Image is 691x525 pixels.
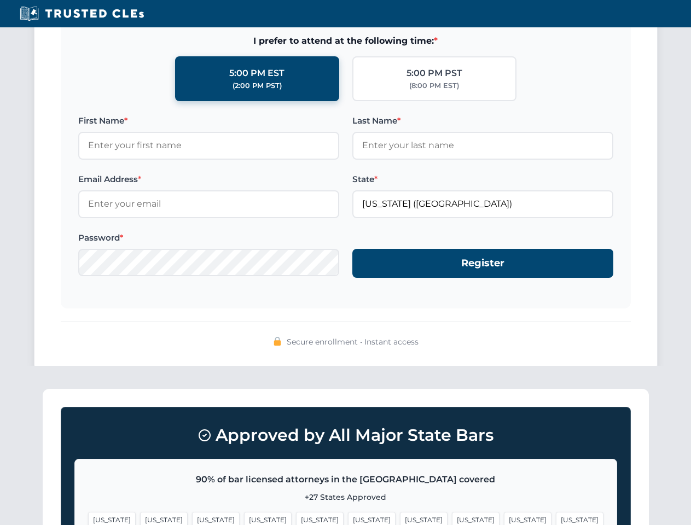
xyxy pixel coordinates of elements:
[233,80,282,91] div: (2:00 PM PST)
[74,421,617,450] h3: Approved by All Major State Bars
[352,132,613,159] input: Enter your last name
[229,66,284,80] div: 5:00 PM EST
[352,190,613,218] input: Florida (FL)
[78,34,613,48] span: I prefer to attend at the following time:
[16,5,147,22] img: Trusted CLEs
[407,66,462,80] div: 5:00 PM PST
[78,231,339,244] label: Password
[409,80,459,91] div: (8:00 PM EST)
[78,190,339,218] input: Enter your email
[287,336,419,348] span: Secure enrollment • Instant access
[88,491,603,503] p: +27 States Approved
[78,173,339,186] label: Email Address
[78,132,339,159] input: Enter your first name
[352,249,613,278] button: Register
[88,472,603,487] p: 90% of bar licensed attorneys in the [GEOGRAPHIC_DATA] covered
[352,173,613,186] label: State
[273,337,282,346] img: 🔒
[352,114,613,127] label: Last Name
[78,114,339,127] label: First Name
